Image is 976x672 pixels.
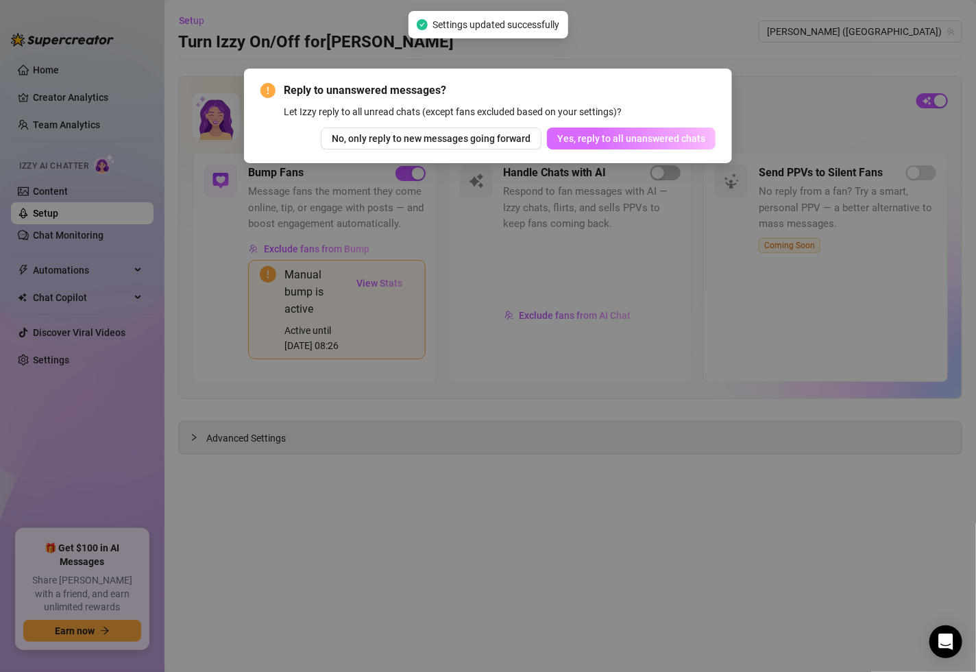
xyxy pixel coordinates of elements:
span: Settings updated successfully [433,17,560,32]
div: Let Izzy reply to all unread chats (except fans excluded based on your settings)? [284,104,716,119]
span: No, only reply to new messages going forward [332,133,530,144]
button: No, only reply to new messages going forward [321,128,541,149]
span: exclamation-circle [260,83,276,98]
span: check-circle [417,19,428,30]
span: Reply to unanswered messages? [284,82,716,99]
span: Yes, reply to all unanswered chats [557,133,705,144]
div: Open Intercom Messenger [929,625,962,658]
button: Yes, reply to all unanswered chats [547,128,716,149]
